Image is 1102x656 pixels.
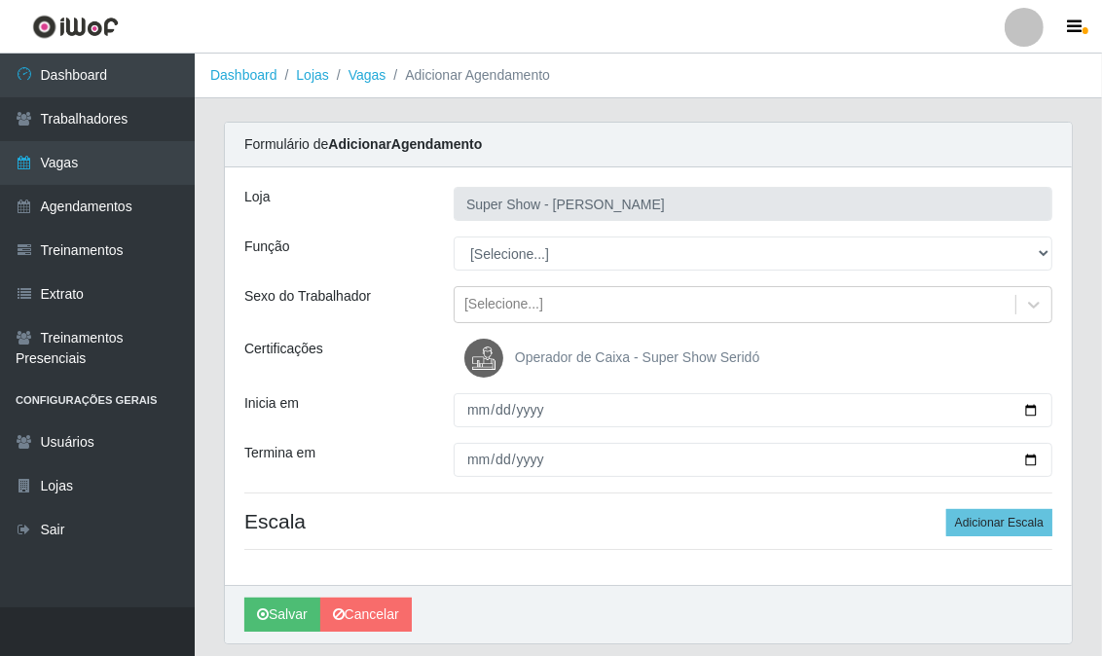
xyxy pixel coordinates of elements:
label: Loja [244,187,270,207]
a: Dashboard [210,67,277,83]
img: Operador de Caixa - Super Show Seridó [464,339,511,378]
label: Inicia em [244,393,299,414]
strong: Adicionar Agendamento [328,136,482,152]
label: Função [244,237,290,257]
input: 00/00/0000 [454,443,1052,477]
nav: breadcrumb [195,54,1102,98]
h4: Escala [244,509,1052,533]
div: Formulário de [225,123,1072,167]
label: Termina em [244,443,315,463]
a: Lojas [296,67,328,83]
img: CoreUI Logo [32,15,119,39]
a: Cancelar [320,598,412,632]
label: Sexo do Trabalhador [244,286,371,307]
button: Adicionar Escala [946,509,1052,536]
a: Vagas [349,67,386,83]
span: Operador de Caixa - Super Show Seridó [515,349,759,365]
input: 00/00/0000 [454,393,1052,427]
li: Adicionar Agendamento [386,65,550,86]
div: [Selecione...] [464,295,543,315]
button: Salvar [244,598,320,632]
label: Certificações [244,339,323,359]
